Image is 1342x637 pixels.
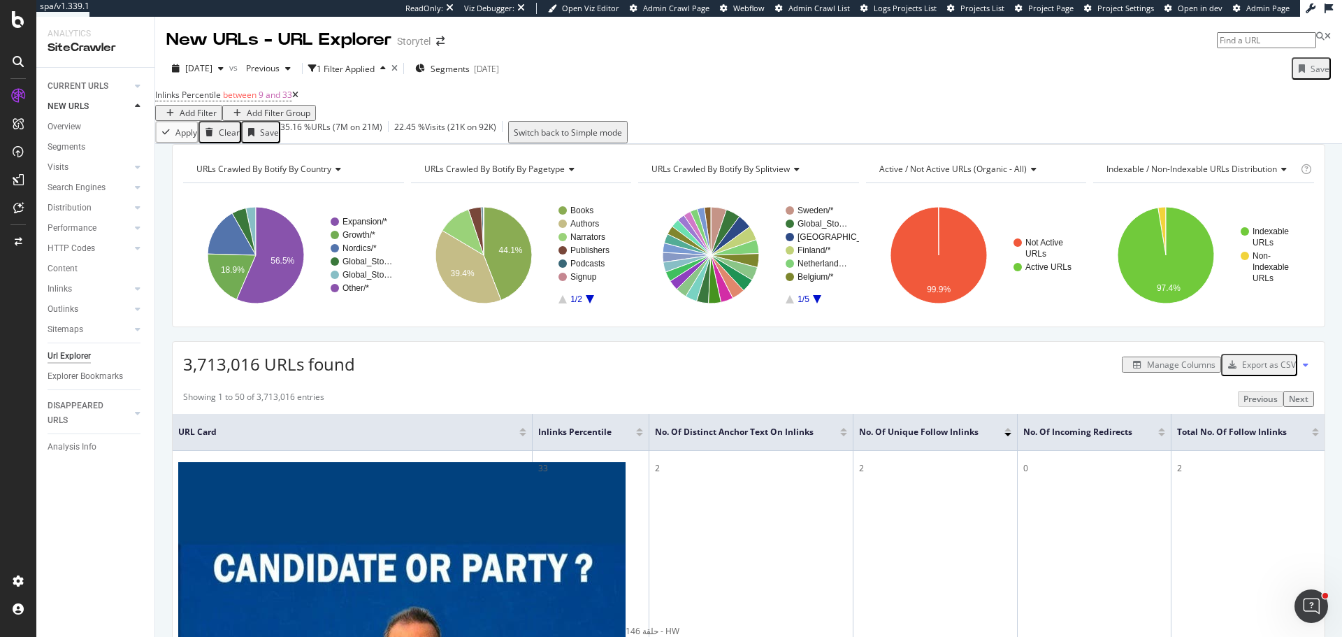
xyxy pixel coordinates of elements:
text: Podcasts [570,259,605,269]
svg: A chart. [638,194,859,316]
span: Segments [431,63,470,75]
span: Admin Crawl List [788,3,850,13]
a: Search Engines [48,180,131,195]
div: 2 [655,462,848,475]
span: Admin Crawl Page [643,3,709,13]
text: 18.9% [221,266,245,275]
a: CURRENT URLS [48,79,131,94]
a: Admin Page [1233,3,1290,14]
span: Open in dev [1178,3,1222,13]
div: Segments [48,140,85,155]
a: NEW URLS [48,99,131,114]
text: Growth/* [342,231,375,241]
a: Distribution [48,201,131,215]
span: between [223,89,257,101]
text: 97.4% [1157,284,1181,294]
h4: URLs Crawled By Botify By pagetype [421,158,619,180]
span: URLs Crawled By Botify By splitview [651,163,790,175]
text: Not Active [1025,238,1063,248]
a: Logs Projects List [860,3,937,14]
span: Admin Page [1246,3,1290,13]
text: Active URLs [1025,263,1072,273]
a: Admin Crawl Page [630,3,709,14]
div: times [391,64,398,73]
button: Add Filter Group [222,105,316,121]
text: Finland/* [798,246,831,256]
span: URLs Crawled By Botify By pagetype [424,163,565,175]
a: Projects List [947,3,1004,14]
span: URL Card [178,426,516,438]
div: Url Explorer [48,349,91,364]
span: Indexable / Non-Indexable URLs distribution [1106,163,1277,175]
div: NEW URLS [48,99,89,114]
div: Explorer Bookmarks [48,369,123,384]
button: [DATE] [166,57,229,80]
div: [DATE] [474,63,499,75]
text: Authors [570,220,599,229]
div: 2 [1177,462,1319,475]
a: Performance [48,221,131,236]
div: SiteCrawler [48,40,143,56]
iframe: Intercom live chat [1294,589,1328,623]
text: Netherland… [798,259,847,269]
div: CURRENT URLS [48,79,108,94]
button: 1 Filter Applied [308,57,391,80]
div: HTTP Codes [48,241,95,256]
a: Webflow [720,3,765,14]
text: Global_Sto… [798,220,847,229]
div: Viz Debugger: [464,3,514,14]
a: Analysis Info [48,440,145,455]
text: Non- [1253,252,1271,262]
span: Project Page [1028,3,1074,13]
text: Signup [570,273,597,282]
button: Switch back to Simple mode [508,121,628,143]
text: 99.9% [927,285,951,294]
text: Sweden/* [798,206,834,216]
div: A chart. [411,194,632,316]
span: Previous [240,62,280,74]
h4: URLs Crawled By Botify By country [194,158,391,180]
text: [GEOGRAPHIC_DATA]/* [798,233,890,243]
span: 3,713,016 URLs found [183,352,355,375]
div: 0 [1023,462,1164,475]
a: Overview [48,120,145,134]
text: Other/* [342,284,369,294]
a: Outlinks [48,302,131,317]
div: Manage Columns [1147,359,1215,371]
span: vs [229,62,240,73]
div: Export as CSV [1242,359,1296,371]
svg: A chart. [1093,194,1314,316]
div: Clear [219,127,240,138]
button: Manage Columns [1122,357,1221,373]
div: Sitemaps [48,322,83,337]
text: Global_Sto… [342,271,392,280]
text: URLs [1253,274,1274,284]
div: Previous [1243,393,1278,405]
text: Nordics/* [342,244,377,254]
button: Previous [1238,391,1283,407]
span: 2025 Sep. 11th [185,62,212,74]
span: Inlinks Percentile [538,426,615,438]
span: No. of Unique Follow Inlinks [859,426,983,438]
a: Segments [48,140,145,155]
h4: Active / Not Active URLs [876,158,1074,180]
text: Narrators [570,233,605,243]
a: Url Explorer [48,349,145,364]
text: 39.4% [450,269,474,278]
div: Next [1289,393,1308,405]
h4: Indexable / Non-Indexable URLs Distribution [1104,158,1298,180]
input: Find a URL [1217,32,1316,48]
text: URLs [1025,250,1046,259]
text: Indexable [1253,263,1289,273]
button: Add Filter [155,105,222,121]
a: Open Viz Editor [548,3,619,14]
span: No. of Incoming Redirects [1023,426,1137,438]
svg: A chart. [866,194,1087,316]
a: Sitemaps [48,322,131,337]
a: HTTP Codes [48,241,131,256]
div: 22.45 % Visits ( 21K on 92K ) [394,121,496,143]
span: No. of Distinct Anchor Text on Inlinks [655,426,820,438]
